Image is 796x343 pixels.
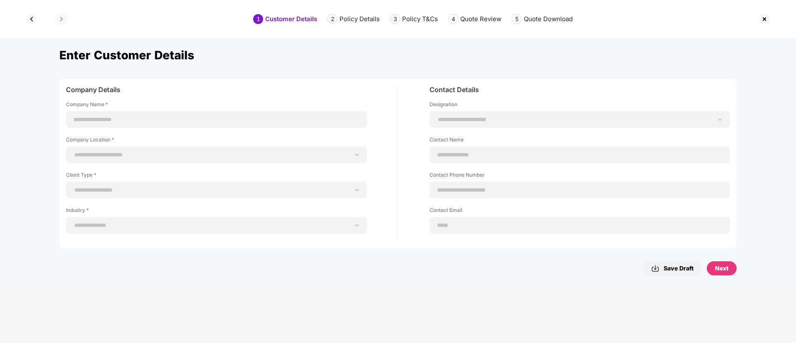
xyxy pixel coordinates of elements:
[66,207,367,217] label: Industry *
[430,171,730,182] label: Contact Phone Number
[66,171,367,182] label: Client Type *
[460,15,501,23] div: Quote Review
[715,264,728,273] div: Next
[327,14,337,24] div: 2
[59,38,737,79] div: Enter Customer Details
[430,136,730,146] label: Contact Name
[339,15,380,23] div: Policy Details
[402,15,438,23] div: Policy T&Cs
[758,12,771,26] img: svg+xml;base64,PHN2ZyBpZD0iQ3Jvc3MtMzJ4MzIiIHhtbG5zPSJodHRwOi8vd3d3LnczLm9yZy8yMDAwL3N2ZyIgd2lkdG...
[25,12,38,26] img: svg+xml;base64,PHN2ZyBpZD0iQmFjay0zMngzMiIgeG1sbnM9Imh0dHA6Ly93d3cudzMub3JnLzIwMDAvc3ZnIiB3aWR0aD...
[430,85,730,97] div: Contact Details
[430,101,730,111] label: Designation
[448,14,458,24] div: 4
[430,207,730,217] label: Contact Email
[524,15,573,23] div: Quote Download
[66,136,367,146] label: Company Location *
[651,263,693,273] div: Save Draft
[651,263,659,273] img: svg+xml;base64,PHN2ZyBpZD0iRG93bmxvYWQtMzJ4MzIiIHhtbG5zPSJodHRwOi8vd3d3LnczLm9yZy8yMDAwL3N2ZyIgd2...
[253,14,263,24] div: 1
[66,101,367,111] label: Company Name *
[390,14,400,24] div: 3
[265,15,317,23] div: Customer Details
[512,14,522,24] div: 5
[66,85,367,97] div: Company Details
